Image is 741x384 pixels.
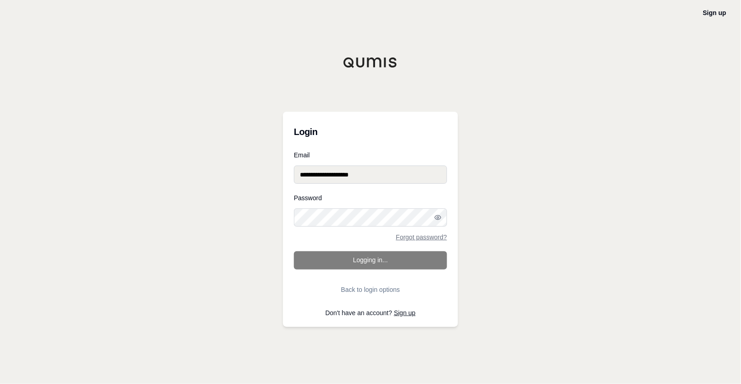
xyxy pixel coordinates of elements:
[294,152,447,158] label: Email
[343,57,398,68] img: Qumis
[294,195,447,201] label: Password
[703,9,726,16] a: Sign up
[294,280,447,299] button: Back to login options
[396,234,447,240] a: Forgot password?
[394,309,416,317] a: Sign up
[294,310,447,316] p: Don't have an account?
[294,123,447,141] h3: Login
